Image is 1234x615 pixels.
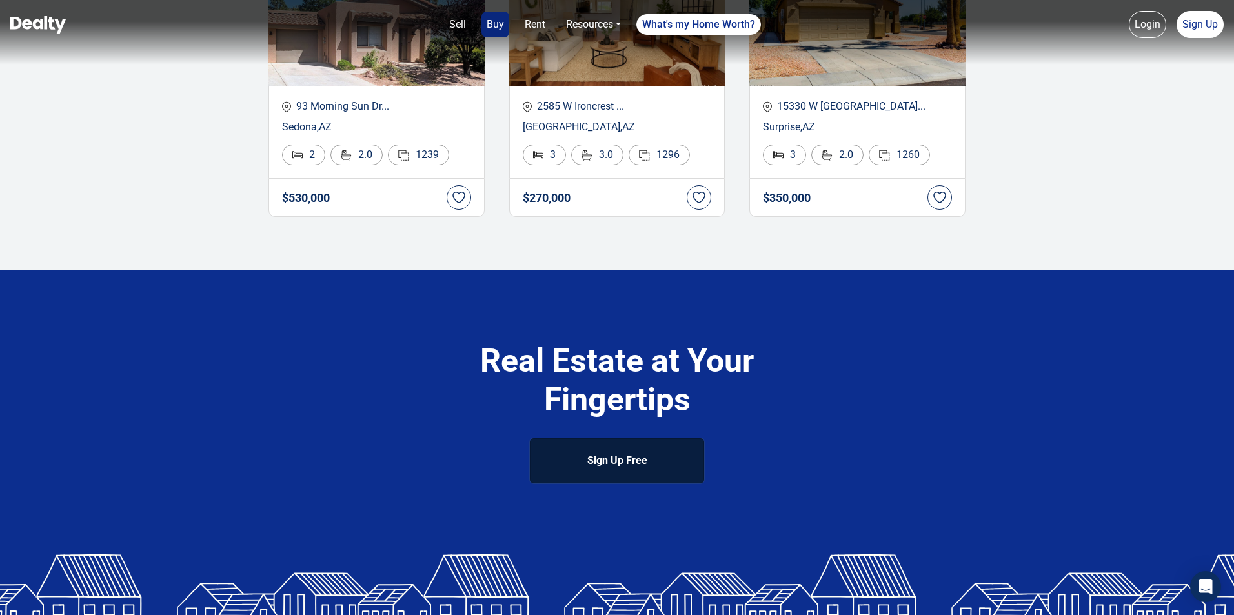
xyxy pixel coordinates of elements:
[879,150,890,161] img: Area
[481,12,509,37] a: Buy
[763,119,952,135] p: Surprise , AZ
[520,12,551,37] a: Rent
[1177,11,1224,38] a: Sign Up
[530,438,704,483] a: Sign Up Free
[582,150,592,161] img: Bathroom
[388,145,449,165] div: 1239
[282,192,330,205] h4: $ 530,000
[523,119,712,135] p: [GEOGRAPHIC_DATA] , AZ
[523,101,532,112] img: location
[330,145,383,165] div: 2.0
[811,145,864,165] div: 2.0
[763,145,806,165] div: 3
[763,101,772,112] img: location
[282,119,471,135] p: Sedona , AZ
[533,151,543,159] img: Bed
[341,150,352,161] img: Bathroom
[444,12,471,37] a: Sell
[10,16,66,34] img: Dealty - Buy, Sell & Rent Homes
[629,145,690,165] div: 1296
[523,192,571,205] h4: $ 270,000
[763,192,811,205] h4: $ 350,000
[282,99,471,114] p: 93 Morning Sun Dr...
[822,150,833,161] img: Bathroom
[763,99,952,114] p: 15330 W [GEOGRAPHIC_DATA]...
[282,101,291,112] img: location
[433,341,801,419] h1: Real Estate at Your Fingertips
[523,99,712,114] p: 2585 W Ironcrest ...
[1190,571,1221,602] div: Open Intercom Messenger
[282,145,325,165] div: 2
[636,14,761,35] a: What's my Home Worth?
[639,150,650,161] img: Area
[561,12,626,37] a: Resources
[571,145,623,165] div: 3.0
[292,151,303,159] img: Bed
[773,151,784,159] img: Bed
[398,150,409,161] img: Area
[523,145,566,165] div: 3
[869,145,930,165] div: 1260
[1129,11,1166,38] a: Login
